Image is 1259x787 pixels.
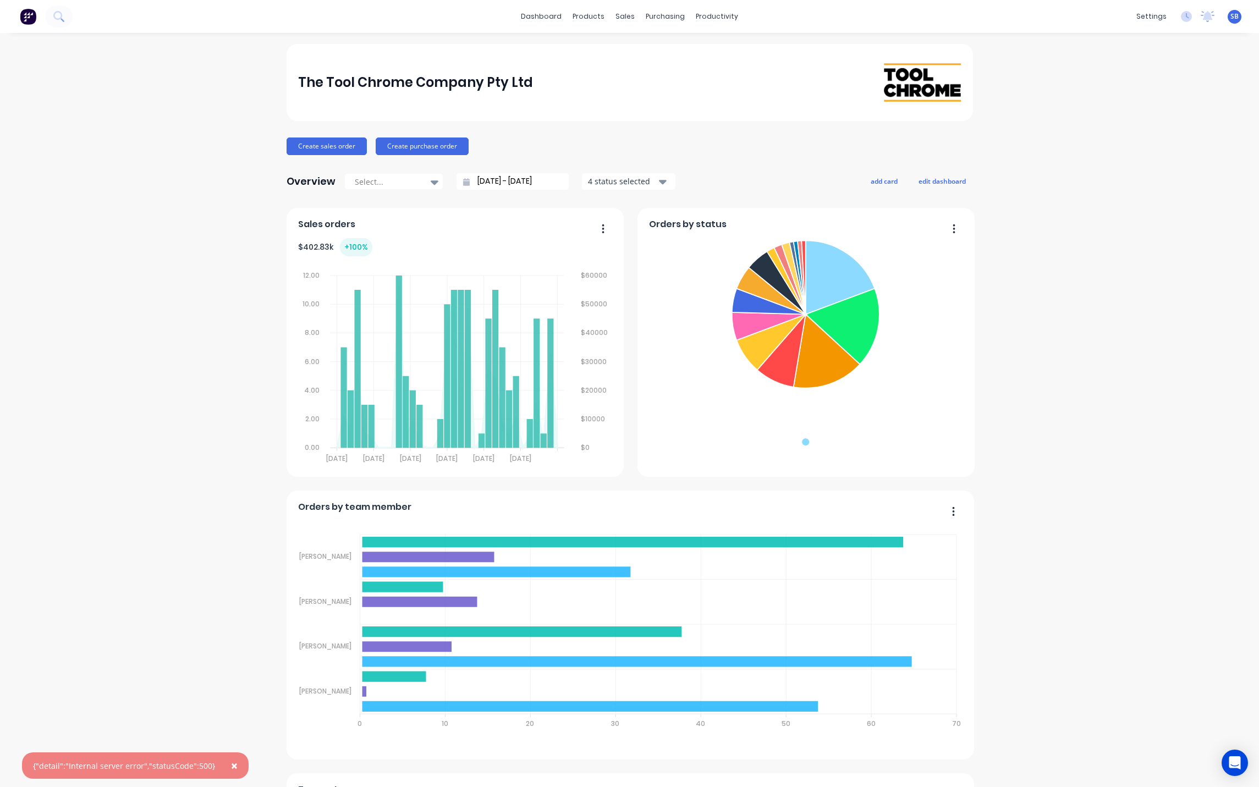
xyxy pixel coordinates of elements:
tspan: 70 [952,719,961,728]
tspan: 30 [611,719,619,728]
tspan: 8.00 [305,328,320,337]
tspan: $50000 [581,299,608,309]
tspan: $60000 [581,271,608,280]
tspan: 40 [696,719,705,728]
span: Orders by status [649,218,727,231]
tspan: [DATE] [474,454,495,464]
tspan: [DATE] [363,454,384,464]
div: productivity [690,8,744,25]
img: Factory [20,8,36,25]
tspan: [PERSON_NAME] [300,552,352,561]
div: sales [610,8,640,25]
div: products [567,8,610,25]
tspan: $30000 [581,357,607,366]
tspan: $40000 [581,328,608,337]
tspan: 0.00 [305,443,320,453]
tspan: 2.00 [305,414,320,423]
button: edit dashboard [911,174,973,188]
tspan: 50 [782,719,790,728]
tspan: $20000 [581,386,607,395]
span: Orders by team member [298,500,411,514]
tspan: [PERSON_NAME] [300,641,352,651]
tspan: 12.00 [303,271,320,280]
tspan: $10000 [581,414,606,423]
tspan: 10.00 [303,299,320,309]
button: Create sales order [287,137,367,155]
tspan: 10 [442,719,448,728]
div: 4 status selected [588,175,657,187]
div: $ 402.83k [298,238,372,256]
span: Sales orders [298,218,355,231]
tspan: $0 [581,443,590,453]
tspan: [PERSON_NAME] [300,597,352,606]
button: add card [864,174,905,188]
tspan: 4.00 [304,386,320,395]
tspan: [PERSON_NAME] [300,686,352,696]
div: The Tool Chrome Company Pty Ltd [298,71,533,93]
button: Create purchase order [376,137,469,155]
tspan: 20 [526,719,534,728]
tspan: 60 [867,719,876,728]
div: settings [1131,8,1172,25]
a: dashboard [515,8,567,25]
button: Close [220,752,249,779]
tspan: 0 [358,719,362,728]
div: Open Intercom Messenger [1222,750,1248,776]
tspan: 6.00 [305,357,320,366]
tspan: [DATE] [326,454,348,464]
tspan: [DATE] [437,454,458,464]
span: SB [1230,12,1239,21]
tspan: [DATE] [510,454,532,464]
tspan: [DATE] [400,454,421,464]
img: The Tool Chrome Company Pty Ltd [884,63,961,102]
div: purchasing [640,8,690,25]
div: Overview [287,170,336,192]
span: × [231,758,238,773]
button: 4 status selected [582,173,675,190]
div: {"detail":"Internal server error","statusCode":500} [33,760,215,772]
div: + 100 % [340,238,372,256]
